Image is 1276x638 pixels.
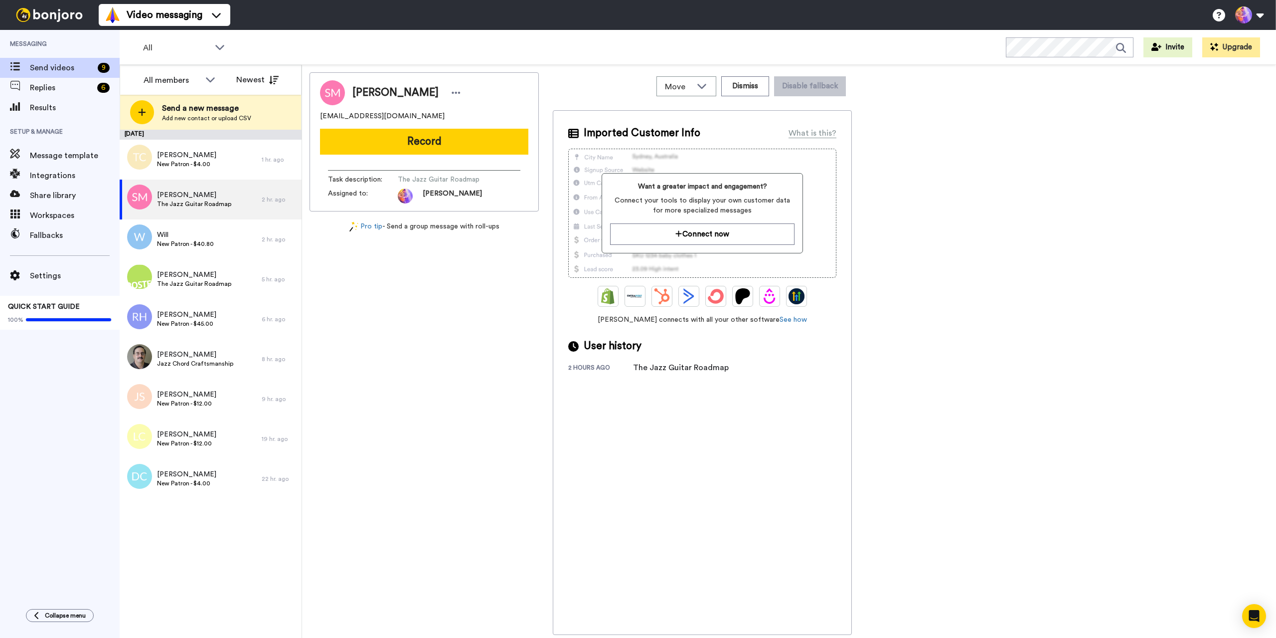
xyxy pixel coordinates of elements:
img: sm.png [127,185,152,210]
img: ActiveCampaign [681,288,697,304]
button: Newest [229,70,286,90]
span: 100% [8,316,23,324]
span: QUICK START GUIDE [8,303,80,310]
span: [PERSON_NAME] [157,390,216,400]
div: 6 [97,83,110,93]
span: [PERSON_NAME] [157,150,216,160]
span: [PERSON_NAME] connects with all your other software [568,315,836,325]
span: New Patron - $40.80 [157,240,214,248]
img: Drip [762,288,778,304]
span: Settings [30,270,120,282]
div: 2 hr. ago [262,196,297,204]
span: [PERSON_NAME] [423,189,482,204]
div: 2 hours ago [568,364,633,374]
div: [DATE] [120,130,302,140]
span: Connect your tools to display your own customer data for more specialized messages [610,196,794,215]
span: Want a greater impact and engagement? [610,182,794,192]
div: 5 hr. ago [262,275,297,283]
span: Move [665,81,692,93]
img: tc.png [127,145,152,170]
img: Ontraport [627,288,643,304]
span: [PERSON_NAME] [157,350,233,360]
div: 6 hr. ago [262,315,297,323]
div: What is this? [789,127,836,139]
a: See how [780,316,807,323]
span: New Patron - $12.00 [157,439,216,447]
div: 8 hr. ago [262,355,297,363]
img: rh.png [127,304,152,329]
span: User history [584,339,641,354]
div: 19 hr. ago [262,435,297,443]
div: The Jazz Guitar Roadmap [633,362,729,374]
span: Replies [30,82,93,94]
img: 5dd51e38-6e88-4955-94f9-1d5823b998eb.jpg [127,344,152,369]
button: Disable fallback [774,76,846,96]
img: bj-logo-header-white.svg [12,8,87,22]
div: Open Intercom Messenger [1242,604,1266,628]
span: [PERSON_NAME] [157,270,231,280]
div: All members [144,74,200,86]
span: [PERSON_NAME] [157,469,216,479]
img: js.png [127,384,152,409]
span: Send a new message [162,102,251,114]
span: [PERSON_NAME] [352,85,439,100]
span: Send videos [30,62,94,74]
span: Task description : [328,175,398,185]
button: Collapse menu [26,609,94,622]
img: Shopify [600,288,616,304]
span: Collapse menu [45,612,86,620]
span: The Jazz Guitar Roadmap [398,175,492,185]
img: Image of Saishravan Muthukrishnan [320,80,345,105]
img: vm-color.svg [105,7,121,23]
span: [PERSON_NAME] [157,190,231,200]
img: Patreon [735,288,751,304]
img: dc.png [127,464,152,489]
span: Fallbacks [30,229,120,241]
span: Video messaging [127,8,202,22]
span: Assigned to: [328,189,398,204]
span: [EMAIL_ADDRESS][DOMAIN_NAME] [320,111,445,121]
span: Will [157,230,214,240]
div: 2 hr. ago [262,235,297,243]
button: Connect now [610,223,794,245]
div: - Send a group message with roll-ups [310,221,539,232]
button: Record [320,129,528,155]
span: Integrations [30,170,120,182]
div: 9 hr. ago [262,395,297,403]
div: 1 hr. ago [262,156,297,164]
span: New Patron - $12.00 [157,400,216,408]
img: 8de251b7-242b-471b-aa98-855c4c409c97.png [127,264,152,289]
img: lc.png [127,424,152,449]
span: All [143,42,210,54]
span: Message template [30,150,120,162]
div: 22 hr. ago [262,475,297,483]
span: The Jazz Guitar Roadmap [157,200,231,208]
span: Imported Customer Info [584,126,700,141]
span: Share library [30,190,120,202]
button: Upgrade [1202,37,1260,57]
span: New Patron - $4.00 [157,479,216,487]
span: Add new contact or upload CSV [162,114,251,122]
a: Pro tip [349,221,382,232]
span: New Patron - $45.00 [157,320,216,328]
span: [PERSON_NAME] [157,310,216,320]
div: 9 [98,63,110,73]
img: photo.jpg [398,189,413,204]
img: magic-wand.svg [349,221,358,232]
button: Invite [1143,37,1192,57]
img: w.png [127,224,152,249]
img: ConvertKit [708,288,724,304]
span: Results [30,102,120,114]
img: GoHighLevel [789,288,804,304]
span: The Jazz Guitar Roadmap [157,280,231,288]
span: Jazz Chord Craftsmanship [157,360,233,368]
img: Hubspot [654,288,670,304]
span: New Patron - $4.00 [157,160,216,168]
span: [PERSON_NAME] [157,429,216,439]
span: Workspaces [30,210,120,221]
button: Dismiss [721,76,769,96]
